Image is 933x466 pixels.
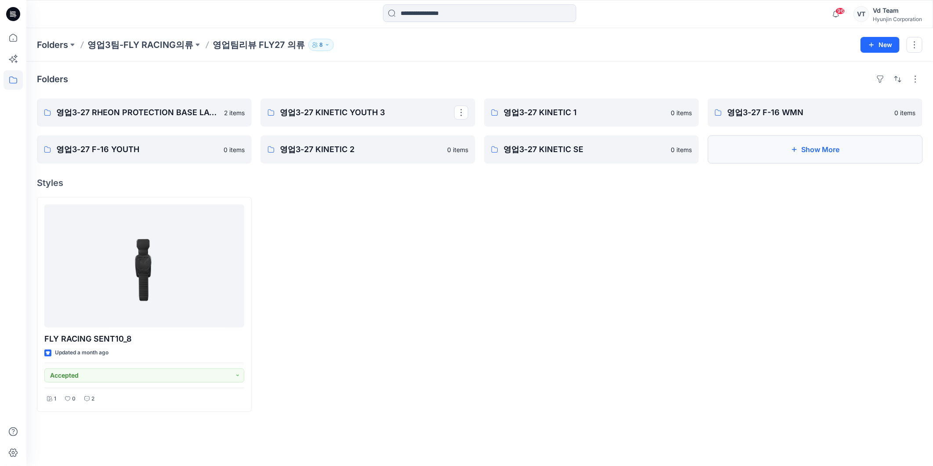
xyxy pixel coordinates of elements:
[319,40,323,50] p: 8
[91,394,94,404] p: 2
[708,135,922,164] button: Show More
[671,108,692,117] p: 0 items
[37,74,68,84] h4: Folders
[671,145,692,154] p: 0 items
[55,348,108,357] p: Updated a month ago
[72,394,76,404] p: 0
[280,106,454,119] p: 영업3-27 KINETIC YOUTH 3
[213,39,305,51] p: 영업팀리뷰 FLY27 의류
[37,39,68,51] a: Folders
[87,39,193,51] a: 영업3팀-FLY RACING의류
[484,135,699,164] a: 영업3-27 KINETIC SE0 items
[873,5,922,16] div: Vd Team
[280,143,442,156] p: 영업3-27 KINETIC 2
[44,204,244,328] a: FLY RACING SENT10_8
[260,135,475,164] a: 영업3-27 KINETIC 20 items
[503,143,665,156] p: 영업3-27 KINETIC SE
[894,108,915,117] p: 0 items
[447,145,468,154] p: 0 items
[37,98,252,127] a: 영업3-27 RHEON PROTECTION BASE LAYER2 items
[56,143,218,156] p: 영업3-27 F-16 YOUTH
[308,39,334,51] button: 8
[37,178,922,188] h4: Styles
[484,98,699,127] a: 영업3-27 KINETIC 10 items
[260,98,475,127] a: 영업3-27 KINETIC YOUTH 3
[873,16,922,22] div: Hyunjin Corporation
[853,6,869,22] div: VT
[54,394,56,404] p: 1
[835,7,845,15] span: 96
[44,333,244,345] p: FLY RACING SENT10_8
[503,106,665,119] p: 영업3-27 KINETIC 1
[37,135,252,164] a: 영업3-27 F-16 YOUTH0 items
[224,145,245,154] p: 0 items
[708,98,922,127] a: 영업3-27 F-16 WMN0 items
[861,37,900,53] button: New
[224,108,245,117] p: 2 items
[56,106,219,119] p: 영업3-27 RHEON PROTECTION BASE LAYER
[727,106,889,119] p: 영업3-27 F-16 WMN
